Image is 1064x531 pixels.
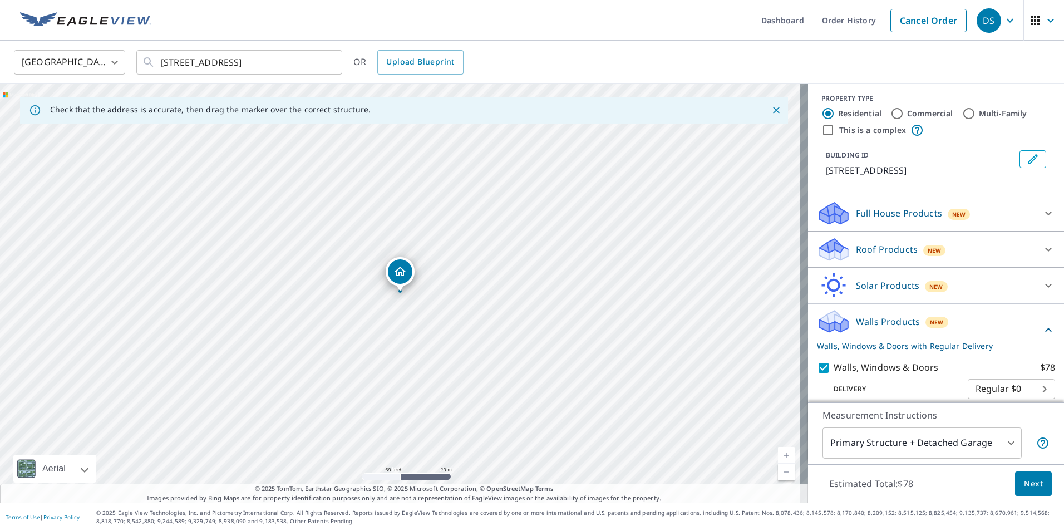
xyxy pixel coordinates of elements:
a: Current Level 19, Zoom In [778,447,795,464]
p: $78 [1040,361,1055,375]
p: Walls Products [856,315,920,328]
span: Upload Blueprint [386,55,454,69]
p: Full House Products [856,206,942,220]
span: New [928,246,942,255]
div: Primary Structure + Detached Garage [822,427,1022,459]
a: OpenStreetMap [486,484,533,493]
p: Measurement Instructions [822,409,1050,422]
div: Full House ProductsNew [817,200,1055,227]
a: Cancel Order [890,9,967,32]
p: Roof Products [856,243,918,256]
div: Regular $0 [968,373,1055,405]
p: [STREET_ADDRESS] [826,164,1015,177]
label: This is a complex [839,125,906,136]
button: Close [769,103,784,117]
button: Next [1015,471,1052,496]
div: Walls ProductsNewWalls, Windows & Doors with Regular Delivery [817,308,1055,352]
div: Dropped pin, building 1, Residential property, 4344 W 99th Pl Oak Lawn, IL 60453 [386,257,415,292]
span: New [930,318,944,327]
span: New [929,282,943,291]
img: EV Logo [20,12,151,29]
button: Edit building 1 [1019,150,1046,168]
p: Delivery [817,384,968,394]
div: Aerial [39,455,69,483]
span: Next [1024,477,1043,491]
div: Aerial [13,455,96,483]
span: New [952,210,966,219]
label: Multi-Family [979,108,1027,119]
p: BUILDING ID [826,150,869,160]
a: Terms of Use [6,513,40,521]
p: Check that the address is accurate, then drag the marker over the correct structure. [50,105,371,115]
a: Upload Blueprint [377,50,463,75]
a: Terms [535,484,554,493]
div: OR [353,50,464,75]
label: Commercial [907,108,953,119]
input: Search by address or latitude-longitude [161,47,319,78]
div: Roof ProductsNew [817,236,1055,263]
span: © 2025 TomTom, Earthstar Geographics SIO, © 2025 Microsoft Corporation, © [255,484,554,494]
div: PROPERTY TYPE [821,94,1051,104]
div: Solar ProductsNew [817,272,1055,299]
label: Residential [838,108,881,119]
span: Your report will include the primary structure and a detached garage if one exists. [1036,436,1050,450]
p: © 2025 Eagle View Technologies, Inc. and Pictometry International Corp. All Rights Reserved. Repo... [96,509,1058,525]
p: Estimated Total: $78 [820,471,922,496]
p: Solar Products [856,279,919,292]
p: Walls, Windows & Doors [834,361,938,375]
p: Walls, Windows & Doors with Regular Delivery [817,340,1042,352]
a: Current Level 19, Zoom Out [778,464,795,480]
div: DS [977,8,1001,33]
p: | [6,514,80,520]
a: Privacy Policy [43,513,80,521]
div: [GEOGRAPHIC_DATA] [14,47,125,78]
